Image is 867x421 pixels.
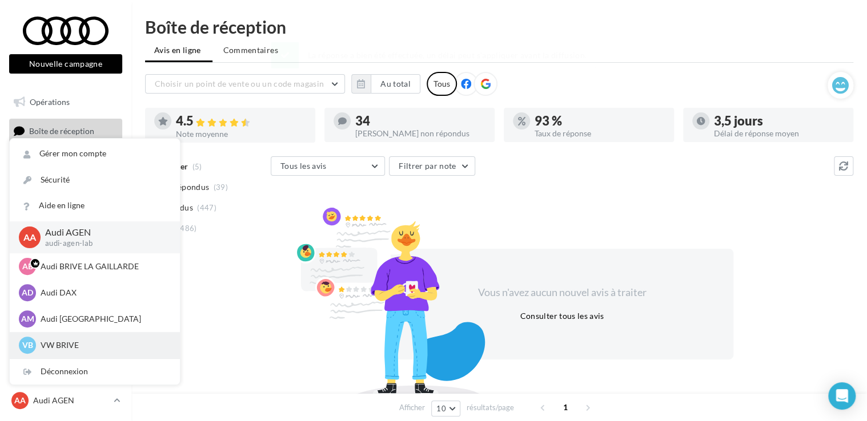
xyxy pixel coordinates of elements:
a: Médiathèque [7,205,125,229]
span: Non répondus [156,181,209,193]
div: Note moyenne [176,130,306,138]
a: PLV et print personnalisable [7,233,125,266]
a: AA Audi AGEN [9,390,122,411]
span: Afficher [399,402,425,413]
div: La réponse a bien été effectuée, un délai peut s’appliquer avant la diffusion. [271,42,596,68]
button: Consulter tous les avis [515,309,608,323]
div: Boîte de réception [145,18,853,35]
p: VW BRIVE [41,339,166,351]
div: Vous n'avez aucun nouvel avis à traiter [464,285,660,300]
button: Au total [351,74,420,94]
a: Sécurité [10,167,180,193]
a: Opérations [7,90,125,114]
div: Tous [427,72,457,96]
a: Visibilité en ligne [7,148,125,172]
span: AB [22,261,33,272]
button: Filtrer par note [389,156,475,176]
p: Audi AGEN [45,226,162,239]
span: AD [22,287,33,298]
div: [PERSON_NAME] non répondus [355,129,485,137]
div: 93 % [535,115,665,127]
p: Audi BRIVE LA GAILLARDE [41,261,166,272]
span: Choisir un point de vente ou un code magasin [155,79,324,88]
span: 1 [556,398,575,416]
p: Audi AGEN [33,395,109,406]
div: Délai de réponse moyen [714,129,844,137]
span: VB [22,339,33,351]
a: Campagnes [7,176,125,200]
span: (447) [197,203,216,212]
div: 3,5 jours [714,115,844,127]
span: résultats/page [467,402,514,413]
p: Audi [GEOGRAPHIC_DATA] [41,313,166,325]
span: Tous les avis [280,161,327,171]
span: Opérations [30,97,70,107]
div: 4.5 [176,115,306,128]
button: Choisir un point de vente ou un code magasin [145,74,345,94]
span: AA [14,395,26,406]
span: (39) [214,183,228,192]
div: Déconnexion [10,359,180,384]
div: 34 [355,115,485,127]
span: (486) [178,224,197,233]
a: Gérer mon compte [10,141,180,167]
span: Boîte de réception [29,126,94,135]
button: Tous les avis [271,156,385,176]
span: AM [21,313,34,325]
p: audi-agen-lab [45,238,162,249]
div: Taux de réponse [535,129,665,137]
span: AA [23,230,36,244]
span: 10 [436,404,446,413]
a: Aide en ligne [10,193,180,218]
button: 10 [431,400,460,416]
p: Audi DAX [41,287,166,298]
div: Open Intercom Messenger [828,382,856,410]
span: Commentaires [223,44,278,56]
button: Nouvelle campagne [9,54,122,74]
button: Au total [371,74,420,94]
a: Boîte de réception [7,119,125,143]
